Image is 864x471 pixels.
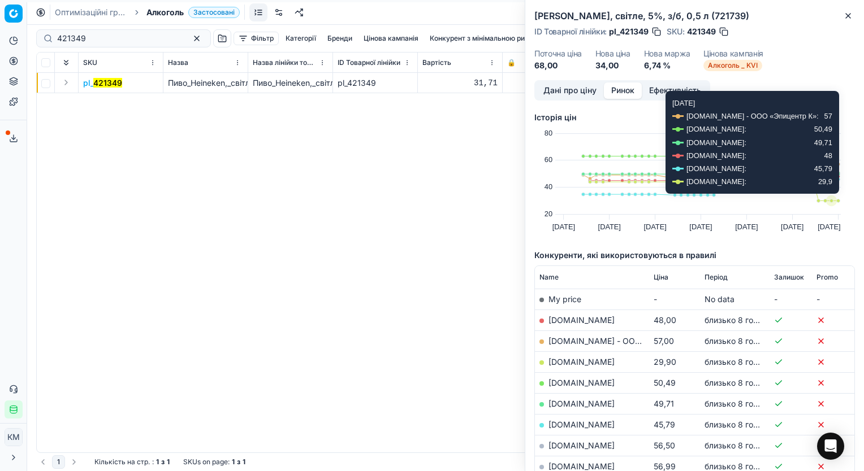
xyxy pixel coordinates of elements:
nav: breadcrumb [55,7,240,18]
div: Open Intercom Messenger [817,433,844,460]
span: Name [539,273,559,282]
span: близько 8 годин тому [705,336,789,346]
span: близько 8 годин тому [705,420,789,429]
button: КM [5,428,23,446]
text: [DATE] [781,223,803,231]
span: близько 8 годин тому [705,315,789,325]
mark: 421349 [93,78,122,88]
span: 🔒 [507,58,516,67]
span: 29,90 [654,357,676,367]
a: [DOMAIN_NAME] - ООО «Эпицентр К» [548,336,697,346]
div: 31,71 [422,77,498,89]
span: 50,49 [654,378,676,387]
span: Пиво_Heineken,_світле,_5%,_з/б,_0,5_л_(721739) [168,78,351,88]
a: [DOMAIN_NAME] [548,420,615,429]
text: 60 [545,155,552,164]
button: pl_421349 [83,77,122,89]
button: Дані про ціну [536,82,604,99]
strong: 1 [167,457,170,466]
h5: Історія цін [534,112,855,123]
span: близько 8 годин тому [705,399,789,408]
td: No data [700,289,770,309]
a: [DOMAIN_NAME] [548,378,615,387]
span: 48,00 [654,315,676,325]
dd: 68,00 [534,60,582,71]
button: Конкурент з мінімальною ринковою ціною [425,32,576,45]
td: - [770,289,812,309]
input: Пошук по SKU або назві [57,33,181,44]
span: близько 8 годин тому [705,461,789,471]
span: близько 8 годин тому [705,441,789,450]
span: близько 8 годин тому [705,357,789,367]
span: Вартість [422,58,451,67]
span: близько 8 годин тому [705,378,789,387]
text: [DATE] [643,223,666,231]
text: [DATE] [552,223,575,231]
span: Назва лінійки товарів [253,58,317,67]
span: Період [705,273,728,282]
span: 56,50 [654,441,675,450]
button: Категорії [281,32,321,45]
td: - [649,289,700,309]
span: Алкоголь _ KVI [703,60,762,71]
span: ID Товарної лінійки [338,58,400,67]
span: Залишок [774,273,804,282]
h2: [PERSON_NAME], світле, 5%, з/б, 0,5 л (721739) [534,9,855,23]
strong: 1 [243,457,245,466]
text: [DATE] [735,223,758,231]
dt: Нова ціна [595,50,630,58]
a: [DOMAIN_NAME] [548,315,615,325]
h5: Конкуренти, які використовуються в правилі [534,250,855,261]
span: 56,99 [654,461,676,471]
button: Ринок [604,82,642,99]
span: КM [5,429,22,446]
button: Цінова кампанія [359,32,423,45]
a: Оптимізаційні групи [55,7,127,18]
span: My price [548,294,581,304]
span: 45,79 [654,420,675,429]
span: Застосовані [188,7,240,18]
strong: 1 [156,457,159,466]
span: SKUs on page : [183,457,230,466]
a: [DOMAIN_NAME] [548,461,615,471]
text: 40 [545,182,552,191]
a: [DOMAIN_NAME] [548,399,615,408]
nav: pagination [36,455,81,469]
div: : [94,457,170,466]
dt: Цінова кампанія [703,50,763,58]
button: Go to next page [67,455,81,469]
dt: Поточна ціна [534,50,582,58]
button: Expand [59,76,73,89]
text: [DATE] [689,223,712,231]
a: [DOMAIN_NAME] [548,357,615,367]
span: 421349 [687,26,716,37]
dt: Нова маржа [644,50,690,58]
button: Expand all [59,56,73,69]
button: Бренди [323,32,357,45]
strong: з [237,457,240,466]
span: Promo [817,273,838,282]
dd: 6,74 % [644,60,690,71]
text: [DATE] [818,223,840,231]
button: Фільтр [234,32,279,45]
span: ID Товарної лінійки : [534,28,607,36]
text: [DATE] [598,223,621,231]
span: Алкоголь [146,7,184,18]
text: 20 [545,210,552,218]
span: Назва [168,58,188,67]
span: SKU : [667,28,685,36]
span: SKU [83,58,97,67]
span: 49,71 [654,399,674,408]
td: - [812,289,854,309]
span: pl_421349 [609,26,649,37]
span: АлкогольЗастосовані [146,7,240,18]
span: Ціна [654,273,668,282]
dd: 34,00 [595,60,630,71]
button: Go to previous page [36,455,50,469]
button: Ефективність [642,82,709,99]
span: 57,00 [654,336,674,346]
a: [DOMAIN_NAME] [548,441,615,450]
span: pl_ [83,77,122,89]
div: Пиво_Heineken,_світле,_5%,_з/б,_0,5_л_(721739) [253,77,328,89]
div: pl_421349 [338,77,413,89]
